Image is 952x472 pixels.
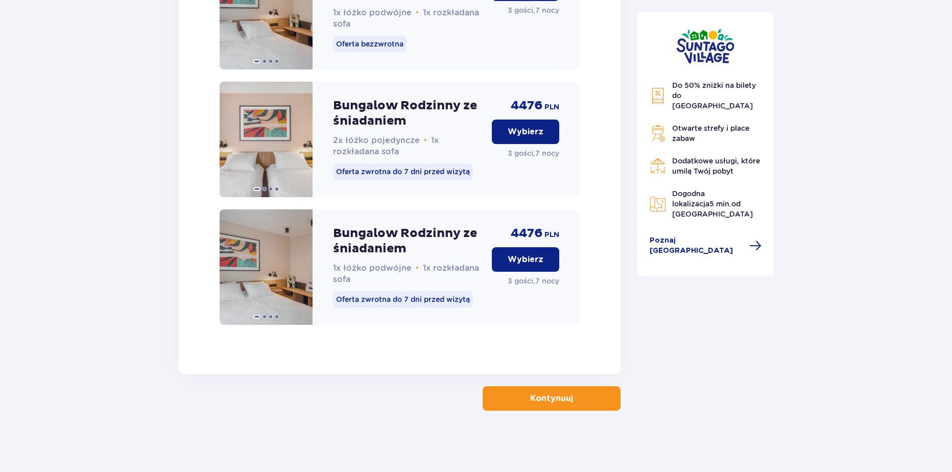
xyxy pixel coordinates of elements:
[333,226,484,256] p: Bungalow Rodzinny ze śniadaniem
[709,200,731,208] span: 5 min.
[544,102,559,112] p: PLN
[333,8,412,17] span: 1x łóżko podwójne
[508,5,559,15] p: 3 gości , 7 nocy
[483,386,621,411] button: Kontynuuj
[416,263,419,273] span: •
[676,29,734,64] img: Suntago Village
[416,8,419,18] span: •
[508,254,543,265] p: Wybierz
[333,263,412,273] span: 1x łóżko podwójne
[650,125,666,141] img: Grill Icon
[650,196,666,212] img: Map Icon
[508,276,559,286] p: 3 gości , 7 nocy
[511,98,542,113] p: 4476
[650,158,666,174] img: Restaurant Icon
[333,36,407,52] p: Oferta bezzwrotna
[530,393,573,404] p: Kontynuuj
[220,209,313,325] img: Bungalow Rodzinny ze śniadaniem
[492,247,559,272] button: Wybierz
[650,235,744,256] span: Poznaj [GEOGRAPHIC_DATA]
[508,126,543,137] p: Wybierz
[220,82,313,197] img: Bungalow Rodzinny ze śniadaniem
[424,135,427,146] span: •
[508,148,559,158] p: 3 gości , 7 nocy
[511,226,542,241] p: 4476
[672,81,756,110] span: Do 50% zniżki na bilety do [GEOGRAPHIC_DATA]
[672,124,749,143] span: Otwarte strefy i place zabaw
[333,135,420,145] span: 2x łóżko pojedyncze
[672,157,760,175] span: Dodatkowe usługi, które umilą Twój pobyt
[650,87,666,104] img: Discount Icon
[544,230,559,240] p: PLN
[333,163,473,180] p: Oferta zwrotna do 7 dni przed wizytą
[333,98,484,129] p: Bungalow Rodzinny ze śniadaniem
[492,120,559,144] button: Wybierz
[333,291,473,308] p: Oferta zwrotna do 7 dni przed wizytą
[672,190,753,218] span: Dogodna lokalizacja od [GEOGRAPHIC_DATA]
[650,235,762,256] a: Poznaj [GEOGRAPHIC_DATA]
